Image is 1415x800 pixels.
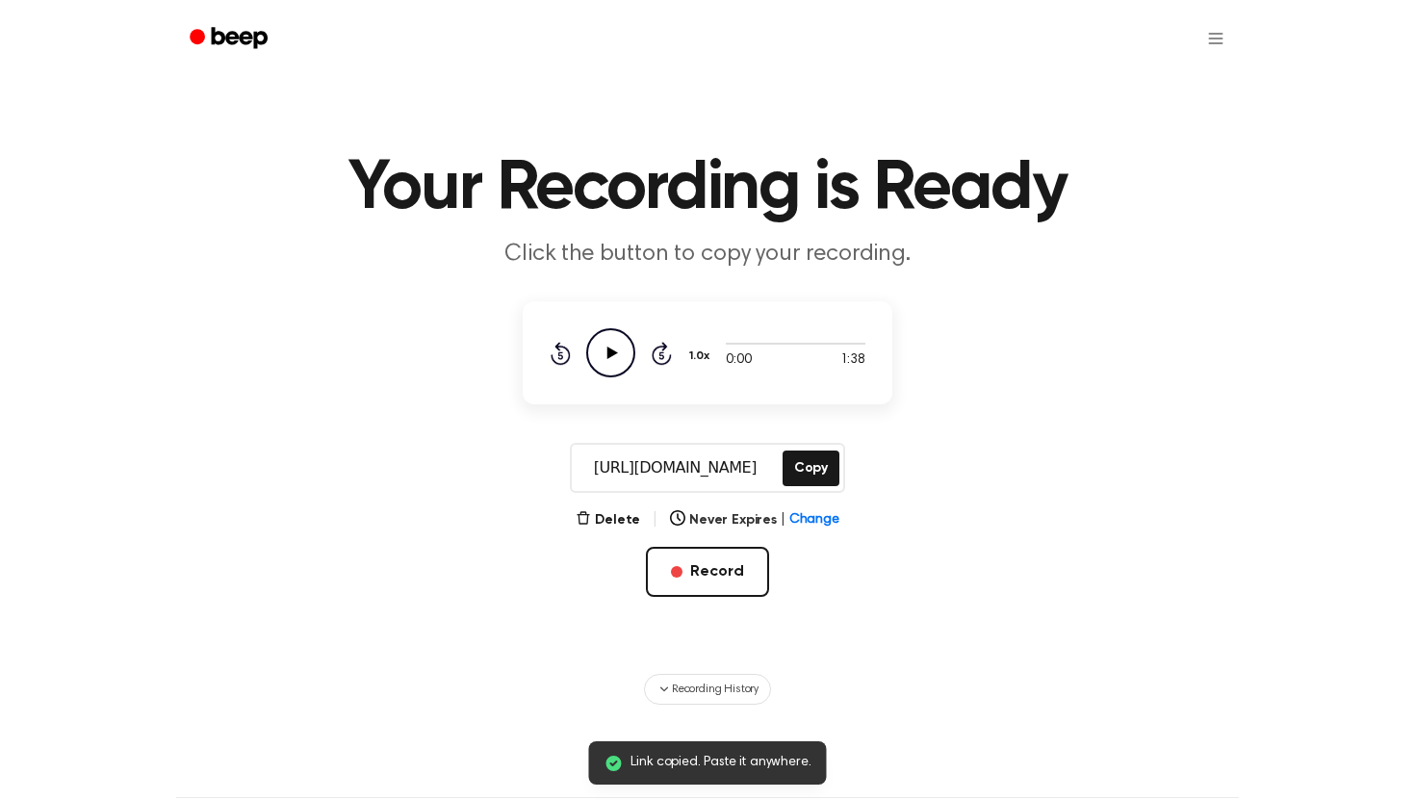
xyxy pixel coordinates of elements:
a: Beep [176,20,285,58]
button: Recording History [644,674,771,705]
p: Click the button to copy your recording. [338,239,1077,271]
button: 1.0x [687,340,716,373]
span: Link copied. Paste it anywhere. [630,753,810,773]
span: Change [789,510,839,530]
button: Record [646,547,768,597]
h1: Your Recording is Ready [215,154,1200,223]
span: Recording History [672,681,759,698]
span: 0:00 [726,350,751,371]
span: | [652,508,658,531]
button: Open menu [1193,15,1239,62]
button: Delete [576,510,640,530]
span: 1:38 [840,350,865,371]
button: Never Expires|Change [670,510,839,530]
button: Copy [783,451,839,486]
span: | [781,510,785,530]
